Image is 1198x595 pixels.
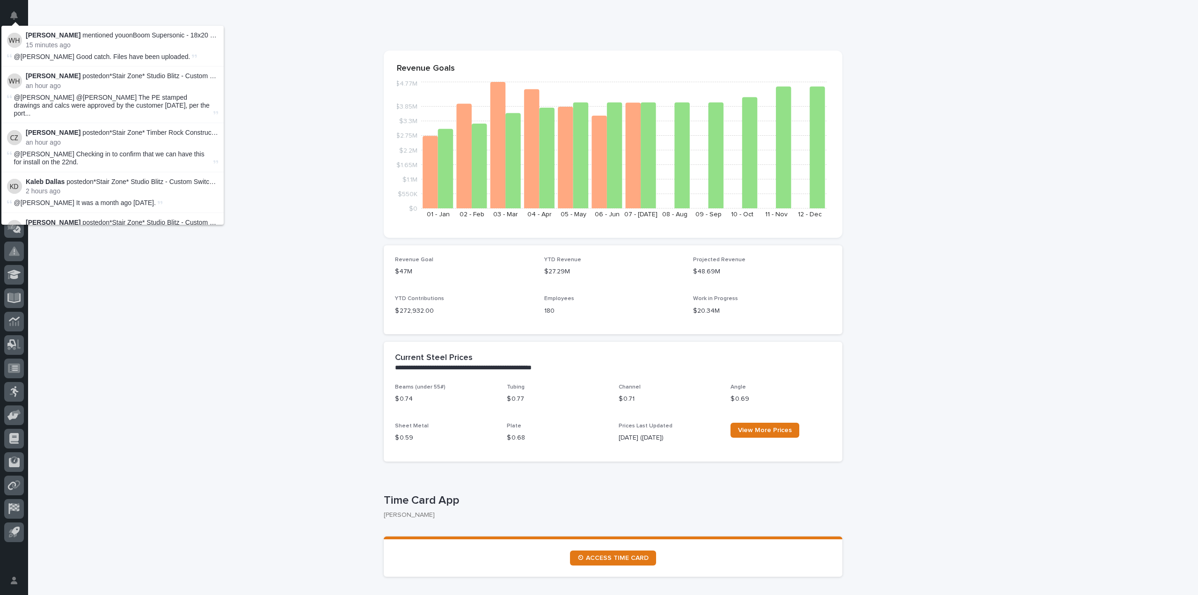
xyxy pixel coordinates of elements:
[730,394,831,404] p: $ 0.69
[460,211,484,218] text: 02 - Feb
[399,118,417,125] tspan: $3.3M
[619,433,719,443] p: [DATE] ([DATE])
[544,267,682,277] p: $27.29M
[26,178,218,186] p: posted on *Stair Zone* Studio Blitz - Custom Switchback :
[395,423,429,429] span: Sheet Metal
[731,211,753,218] text: 10 - Oct
[730,384,746,390] span: Angle
[384,511,835,519] p: [PERSON_NAME]
[507,423,521,429] span: Plate
[693,257,745,263] span: Projected Revenue
[662,211,687,218] text: 08 - Aug
[399,147,417,154] tspan: $2.2M
[26,219,80,226] strong: [PERSON_NAME]
[738,427,792,433] span: View More Prices
[4,6,24,25] button: Notifications
[26,139,218,147] p: an hour ago
[26,129,218,137] p: posted on *Stair Zone* Timber Rock Construction - Custom Stair :
[26,178,65,185] strong: Kaleb Dallas
[26,72,218,80] p: posted on *Stair Zone* Studio Blitz - Custom Switchback :
[7,33,22,48] img: Weston Hochstetler
[7,220,22,235] img: Adam Yutzy
[395,257,433,263] span: Revenue Goal
[26,129,80,136] strong: [PERSON_NAME]
[730,423,799,438] a: View More Prices
[402,176,417,183] tspan: $1.1M
[395,81,417,87] tspan: $4.77M
[396,162,417,168] tspan: $1.65M
[561,211,586,218] text: 05 - May
[7,179,22,194] img: Kaleb Dallas
[395,103,417,110] tspan: $3.85M
[26,72,80,80] strong: [PERSON_NAME]
[544,296,574,301] span: Employees
[395,394,496,404] p: $ 0.74
[544,306,682,316] p: 180
[395,296,444,301] span: YTD Contributions
[507,384,525,390] span: Tubing
[396,132,417,139] tspan: $2.75M
[693,306,831,316] p: $20.34M
[798,211,822,218] text: 12 - Dec
[12,11,24,26] div: Notifications
[26,219,218,227] p: posted on *Stair Zone* Studio Blitz - Custom Switchback :
[398,191,417,197] tspan: $550K
[765,211,788,218] text: 11 - Nov
[409,206,417,212] tspan: $0
[395,384,446,390] span: Beams (under 55#)
[26,31,218,39] p: mentioned you on Boom Supersonic - 18x20 Boom Mezzanine :
[7,73,22,88] img: Wynne Hochstetler
[14,199,156,206] span: @[PERSON_NAME] It was a month ago [DATE].
[544,257,581,263] span: YTD Revenue
[7,130,22,145] img: Cole Ziegler
[507,433,607,443] p: $ 0.68
[693,267,831,277] p: $48.69M
[14,150,205,166] span: @[PERSON_NAME] Checking in to confirm that we can have this for install on the 22nd.
[395,433,496,443] p: $ 0.59
[507,394,607,404] p: $ 0.77
[527,211,552,218] text: 04 - Apr
[397,64,829,74] p: Revenue Goals
[395,353,473,363] h2: Current Steel Prices
[577,555,649,561] span: ⏲ ACCESS TIME CARD
[395,306,533,316] p: $ 272,932.00
[26,187,218,195] p: 2 hours ago
[570,551,656,566] a: ⏲ ACCESS TIME CARD
[624,211,657,218] text: 07 - [DATE]
[619,423,672,429] span: Prices Last Updated
[14,94,212,117] span: @[PERSON_NAME] @[PERSON_NAME] The PE stamped drawings and calcs were approved by the customer [DA...
[619,384,641,390] span: Channel
[595,211,620,218] text: 06 - Jun
[493,211,518,218] text: 03 - Mar
[26,82,218,90] p: an hour ago
[26,41,218,49] p: 15 minutes ago
[14,53,190,60] span: @[PERSON_NAME] Good catch. Files have been uploaded.
[26,31,80,39] strong: [PERSON_NAME]
[693,296,738,301] span: Work in Progress
[695,211,722,218] text: 09 - Sep
[384,494,839,507] p: Time Card App
[395,267,533,277] p: $47M
[427,211,450,218] text: 01 - Jan
[619,394,719,404] p: $ 0.71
